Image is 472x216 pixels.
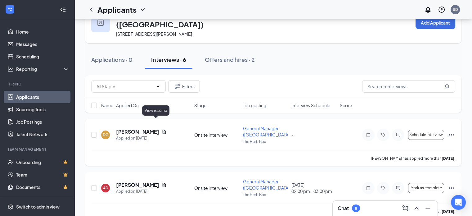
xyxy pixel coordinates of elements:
input: Search in interviews [362,80,455,93]
svg: MagnifyingGlass [445,84,450,89]
h5: [PERSON_NAME] [116,128,159,135]
span: General Manager ([GEOGRAPHIC_DATA]) [243,179,291,191]
div: [DATE] [291,182,336,194]
svg: Collapse [60,7,66,13]
svg: ChevronLeft [88,6,95,13]
button: Filter Filters [168,80,200,93]
svg: Document [162,129,167,134]
a: Sourcing Tools [16,103,69,116]
button: Mark as complete [408,183,444,193]
svg: ChevronDown [155,84,160,89]
span: Score [340,102,352,108]
span: Mark as complete [410,186,442,190]
a: Messages [16,38,69,50]
p: The Herb Box [243,192,288,197]
a: Scheduling [16,50,69,63]
h3: Chat [338,205,349,212]
div: Offers and hires · 2 [205,56,255,63]
svg: Note [365,132,372,137]
h5: [PERSON_NAME] [116,182,159,188]
div: Team Management [7,147,68,152]
p: [PERSON_NAME] has applied more than . [371,156,455,161]
div: Applied on [DATE] [116,188,167,195]
svg: Ellipses [448,184,455,192]
button: Schedule interview [408,130,444,140]
svg: Filter [173,83,181,90]
div: 8 [355,206,357,211]
svg: QuestionInfo [438,6,445,13]
svg: Analysis [7,66,14,72]
span: [STREET_ADDRESS][PERSON_NAME] [116,31,192,37]
svg: Notifications [424,6,432,13]
span: 02:00 pm - 03:00 pm [291,188,336,194]
svg: Ellipses [448,131,455,139]
input: All Stages [97,83,153,90]
b: [DATE] [442,156,454,161]
p: The Herb Box [243,139,288,144]
span: Name · Applied On [101,102,139,108]
div: DG [103,132,109,137]
a: Job Postings [16,116,69,128]
button: Minimize [423,203,433,213]
div: AD [103,185,108,191]
span: - [291,132,294,138]
svg: Tag [380,186,387,191]
a: Applicants [16,91,69,103]
div: Onsite Interview [194,185,239,191]
svg: ActiveChat [394,186,402,191]
svg: ChevronUp [413,205,420,212]
a: Talent Network [16,128,69,140]
a: SurveysCrown [16,193,69,206]
svg: ComposeMessage [402,205,409,212]
a: OnboardingCrown [16,156,69,168]
svg: Tag [380,132,387,137]
svg: Minimize [424,205,431,212]
div: Reporting [16,66,70,72]
span: Job posting [243,102,266,108]
button: Add Applicant [416,16,455,29]
span: Interview Schedule [291,102,330,108]
div: Applications · 0 [91,56,133,63]
svg: ActiveChat [394,132,402,137]
svg: Settings [7,204,14,210]
svg: Document [162,182,167,187]
div: Hiring [7,81,68,87]
a: DocumentsCrown [16,181,69,193]
svg: Note [365,186,372,191]
div: Interviews · 6 [151,56,186,63]
svg: ChevronDown [139,6,146,13]
button: ComposeMessage [400,203,410,213]
h1: Applicants [97,4,137,15]
span: General Manager ([GEOGRAPHIC_DATA]) [243,126,291,137]
div: Onsite Interview [194,132,239,138]
span: Schedule interview [409,133,443,137]
a: TeamCrown [16,168,69,181]
svg: WorkstreamLogo [7,6,13,12]
div: View resume [142,105,169,116]
div: Applied on [DATE] [116,135,167,141]
div: Open Intercom Messenger [451,195,466,210]
span: Stage [194,102,207,108]
b: [DATE] [442,209,454,214]
div: BD [453,7,458,12]
img: user icon [97,20,104,26]
a: Home [16,25,69,38]
div: Switch to admin view [16,204,60,210]
button: ChevronUp [411,203,421,213]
